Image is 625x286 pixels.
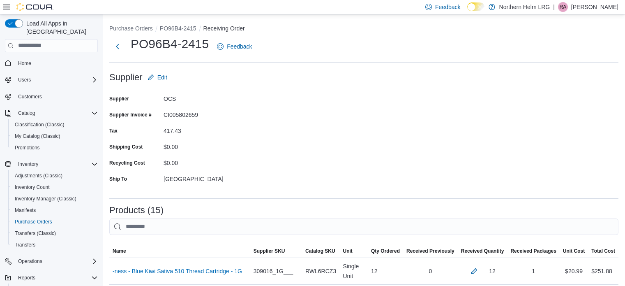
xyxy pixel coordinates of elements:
[2,272,101,284] button: Reports
[131,36,209,52] h1: PO96B4-2415
[18,161,38,167] span: Inventory
[507,263,559,279] div: 1
[109,25,153,32] button: Purchase Orders
[15,58,35,68] a: Home
[15,58,98,68] span: Home
[15,108,98,118] span: Catalog
[12,228,59,238] a: Transfers (Classic)
[2,74,101,86] button: Users
[15,256,46,266] button: Operations
[23,19,98,36] span: Load All Apps in [GEOGRAPHIC_DATA]
[109,205,164,215] h3: Products (15)
[2,107,101,119] button: Catalog
[8,239,101,251] button: Transfers
[214,38,255,55] a: Feedback
[368,263,403,279] div: 12
[109,72,143,82] h3: Supplier
[15,91,98,102] span: Customers
[2,57,101,69] button: Home
[109,112,152,118] label: Supplier Invoice #
[109,38,126,55] button: Next
[8,181,101,193] button: Inventory Count
[371,248,400,254] span: Qty Ordered
[109,128,118,134] label: Tax
[12,217,55,227] a: Purchase Orders
[8,130,101,142] button: My Catalog (Classic)
[558,2,568,12] div: Rhiannon Adams
[12,205,39,215] a: Manifests
[563,248,585,254] span: Unit Cost
[8,119,101,130] button: Classification (Classic)
[8,216,101,228] button: Purchase Orders
[15,92,45,102] a: Customers
[591,248,615,254] span: Total Cost
[302,244,340,258] button: Catalog SKU
[406,248,454,254] span: Received Previously
[254,248,285,254] span: Supplier SKU
[8,193,101,205] button: Inventory Manager (Classic)
[109,144,143,150] label: Shipping Cost
[510,248,556,254] span: Received Packages
[305,248,335,254] span: Catalog SKU
[403,263,458,279] div: 0
[15,230,56,237] span: Transfers (Classic)
[164,172,274,182] div: [GEOGRAPHIC_DATA]
[109,219,618,235] input: This is a search bar. After typing your query, hit enter to filter the results lower in the page.
[15,195,76,202] span: Inventory Manager (Classic)
[8,205,101,216] button: Manifests
[18,77,31,83] span: Users
[113,248,126,254] span: Name
[12,143,98,153] span: Promotions
[15,184,50,191] span: Inventory Count
[18,274,35,281] span: Reports
[560,2,567,12] span: RA
[8,228,101,239] button: Transfers (Classic)
[8,142,101,153] button: Promotions
[15,108,38,118] button: Catalog
[489,266,496,276] div: 12
[160,25,196,32] button: PO96B4-2415
[15,273,98,283] span: Reports
[15,256,98,266] span: Operations
[15,242,35,248] span: Transfers
[109,24,618,34] nav: An example of EuiBreadcrumbs
[15,273,39,283] button: Reports
[12,228,98,238] span: Transfers (Classic)
[12,182,53,192] a: Inventory Count
[109,244,250,258] button: Name
[18,60,31,67] span: Home
[2,158,101,170] button: Inventory
[12,182,98,192] span: Inventory Count
[164,92,274,102] div: OCS
[109,176,127,182] label: Ship To
[15,121,65,128] span: Classification (Classic)
[305,266,336,276] span: RWL6RCZ3
[343,248,352,254] span: Unit
[18,93,42,100] span: Customers
[339,258,367,284] div: Single Unit
[164,124,274,134] div: 417.43
[18,110,35,116] span: Catalog
[109,160,145,166] label: Recycling Cost
[250,244,302,258] button: Supplier SKU
[2,256,101,267] button: Operations
[203,25,245,32] button: Receiving Order
[467,2,484,11] input: Dark Mode
[12,217,98,227] span: Purchase Orders
[164,156,274,166] div: $0.00
[15,159,98,169] span: Inventory
[467,11,468,12] span: Dark Mode
[553,2,555,12] p: |
[12,240,39,250] a: Transfers
[109,95,129,102] label: Supplier
[157,73,167,81] span: Edit
[113,266,242,276] a: -ness - Blue Kiwi Sativa 510 Thread Cartridge - 1G
[227,42,252,51] span: Feedback
[18,258,42,265] span: Operations
[12,120,68,130] a: Classification (Classic)
[12,120,98,130] span: Classification (Classic)
[461,248,504,254] span: Received Quantity
[12,194,98,204] span: Inventory Manager (Classic)
[12,171,98,181] span: Adjustments (Classic)
[15,207,36,214] span: Manifests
